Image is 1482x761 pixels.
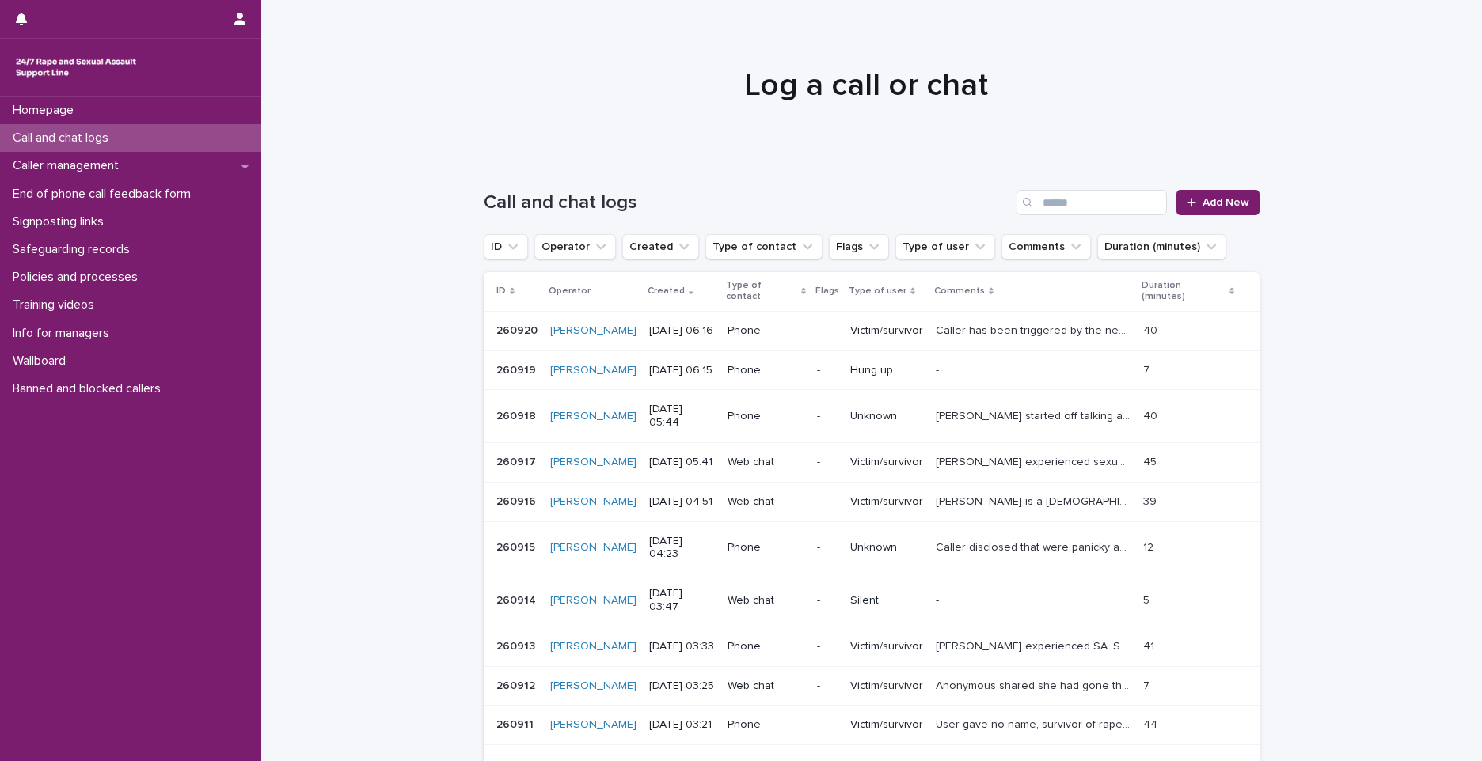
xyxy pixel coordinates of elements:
[496,492,539,509] p: 260916
[648,282,685,300] p: Created
[496,676,538,693] p: 260912
[649,364,715,377] p: [DATE] 06:15
[817,364,838,377] p: -
[936,321,1134,338] p: Caller has been triggered by the news/media coverage of the NOS minister sexual abuse case. Time ...
[6,214,116,229] p: Signposting links
[1176,190,1260,215] a: Add New
[649,403,715,430] p: [DATE] 05:44
[1143,492,1160,509] p: 39
[895,234,995,259] button: Type of user
[496,637,538,653] p: 260913
[726,277,797,306] p: Type of contact
[6,242,142,257] p: Safeguarding records
[649,456,715,469] p: [DATE] 05:41
[936,715,1134,732] p: User gave no name, survivor of rape, scottish accent, explored coping mechanisms, discussed repor...
[817,410,838,423] p: -
[484,311,1260,350] tr: 260920260920 [PERSON_NAME] [DATE] 06:16Phone-Victim/survivorCaller has been triggered by the news...
[817,541,838,555] p: -
[496,282,506,300] p: ID
[817,324,838,338] p: -
[849,282,906,300] p: Type of user
[649,718,715,732] p: [DATE] 03:21
[550,594,636,608] a: [PERSON_NAME]
[936,452,1134,469] p: Jessie experienced sexual harassment form a person she was counseling; her feelings were explored...
[484,521,1260,574] tr: 260915260915 [PERSON_NAME] [DATE] 04:23Phone-UnknownCaller disclosed that were panicky and needed...
[550,718,636,732] a: [PERSON_NAME]
[815,282,839,300] p: Flags
[817,680,838,693] p: -
[850,718,923,732] p: Victim/survivor
[550,640,636,653] a: [PERSON_NAME]
[484,442,1260,482] tr: 260917260917 [PERSON_NAME] [DATE] 05:41Web chat-Victim/survivor[PERSON_NAME] experienced sexual h...
[728,541,804,555] p: Phone
[850,410,923,423] p: Unknown
[1097,234,1226,259] button: Duration (minutes)
[496,591,539,608] p: 260914
[1143,321,1161,338] p: 40
[484,482,1260,521] tr: 260916260916 [PERSON_NAME] [DATE] 04:51Web chat-Victim/survivor[PERSON_NAME] is a [DEMOGRAPHIC_DA...
[496,538,538,555] p: 260915
[728,410,804,423] p: Phone
[1143,715,1161,732] p: 44
[484,191,1010,214] h1: Call and chat logs
[550,456,636,469] a: [PERSON_NAME]
[1143,407,1161,423] p: 40
[1143,676,1153,693] p: 7
[728,680,804,693] p: Web chat
[549,282,591,300] p: Operator
[850,541,923,555] p: Unknown
[649,535,715,562] p: [DATE] 04:23
[534,234,616,259] button: Operator
[728,364,804,377] p: Phone
[1001,234,1091,259] button: Comments
[817,456,838,469] p: -
[6,187,203,202] p: End of phone call feedback form
[1143,538,1157,555] p: 12
[1016,190,1167,215] input: Search
[622,234,699,259] button: Created
[484,706,1260,745] tr: 260911260911 [PERSON_NAME] [DATE] 03:21Phone-Victim/survivorUser gave no name, survivor of rape, ...
[817,594,838,608] p: -
[817,640,838,653] p: -
[936,538,1134,555] p: Caller disclosed that were panicky and needed support with their breathing. Operator did some bre...
[936,637,1134,653] p: Jenna experienced SA. She mostly cried on the call and kept on saying "Can you please help me". F...
[550,680,636,693] a: [PERSON_NAME]
[1143,361,1153,377] p: 7
[829,234,889,259] button: Flags
[496,361,539,377] p: 260919
[1143,637,1157,653] p: 41
[850,495,923,509] p: Victim/survivor
[850,594,923,608] p: Silent
[728,718,804,732] p: Phone
[934,282,985,300] p: Comments
[550,495,636,509] a: [PERSON_NAME]
[728,324,804,338] p: Phone
[850,364,923,377] p: Hung up
[850,680,923,693] p: Victim/survivor
[649,640,715,653] p: [DATE] 03:33
[478,66,1254,104] h1: Log a call or chat
[649,680,715,693] p: [DATE] 03:25
[496,452,539,469] p: 260917
[705,234,823,259] button: Type of contact
[936,591,942,608] p: -
[6,326,122,341] p: Info for managers
[6,297,107,312] p: Training videos
[936,407,1134,423] p: Caller started off talking about being triggered by a past experience, then they went into a flas...
[6,158,131,173] p: Caller management
[6,381,173,396] p: Banned and blocked callers
[850,324,923,338] p: Victim/survivor
[728,640,804,653] p: Phone
[6,354,78,369] p: Wallboard
[728,495,804,509] p: Web chat
[13,51,139,83] img: rhQMoQhaT3yELyF149Cw
[936,492,1134,509] p: Aria is a trans woman who experienced sexual harassment and assault. Her feelings were explored a...
[496,321,541,338] p: 260920
[484,234,528,259] button: ID
[936,676,1134,693] p: Anonymous shared she had gone through sexual harassment from a boy in school. She wanted to get s...
[817,718,838,732] p: -
[550,324,636,338] a: [PERSON_NAME]
[1142,277,1225,306] p: Duration (minutes)
[1203,197,1249,208] span: Add New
